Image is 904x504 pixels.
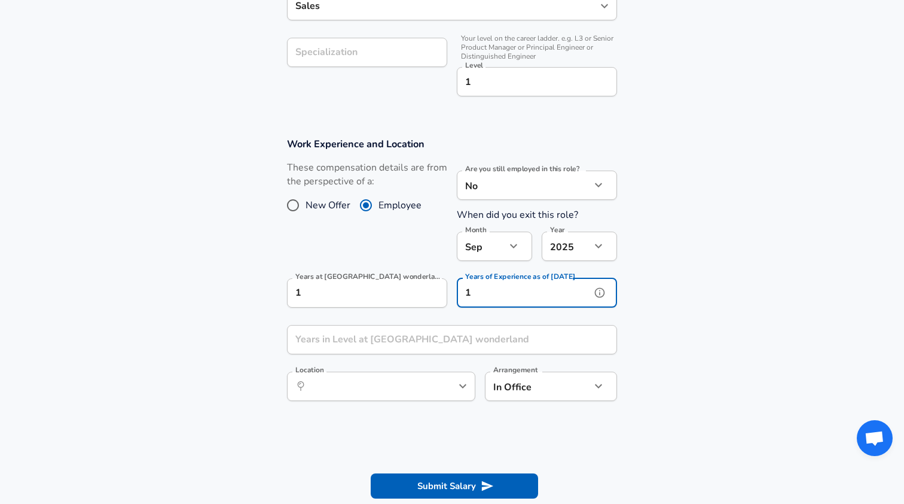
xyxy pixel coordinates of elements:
[457,208,578,221] label: When did you exit this role?
[457,278,591,308] input: 7
[465,165,579,172] label: Are you still employed in this role?
[465,62,483,69] label: Level
[485,372,573,401] div: In Office
[857,420,893,456] div: Open chat
[457,232,506,261] div: Sep
[287,137,617,151] h3: Work Experience and Location
[371,473,538,499] button: Submit Salary
[287,38,447,67] input: Specialization
[287,278,421,308] input: 0
[295,366,323,374] label: Location
[493,366,537,374] label: Arrangement
[462,72,612,91] input: L3
[591,284,609,302] button: help
[542,232,591,261] div: 2025
[457,171,591,200] div: No
[465,226,486,233] label: Month
[457,34,617,61] span: Your level on the career ladder. e.g. L3 or Senior Product Manager or Principal Engineer or Disti...
[378,198,422,212] span: Employee
[454,378,471,394] button: Open
[306,198,350,212] span: New Offer
[287,325,591,354] input: 1
[295,273,441,280] label: Years at [GEOGRAPHIC_DATA] wonderland as of [DATE]
[287,161,447,189] label: These compensation details are from the perspective of a:
[550,226,565,233] label: Year
[465,273,576,280] label: Years of Experience as of [DATE]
